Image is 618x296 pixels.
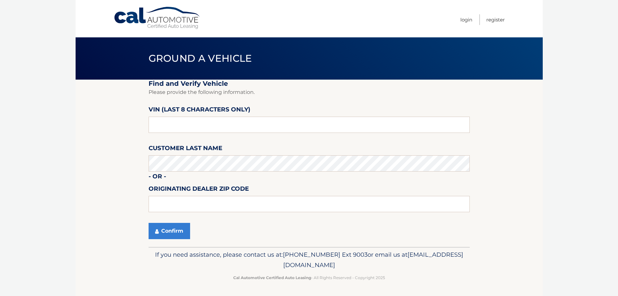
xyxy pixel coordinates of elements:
[486,14,505,25] a: Register
[114,6,201,30] a: Cal Automotive
[149,172,166,184] label: - or -
[149,223,190,239] button: Confirm
[149,143,222,155] label: Customer Last Name
[149,80,470,88] h2: Find and Verify Vehicle
[149,105,250,117] label: VIN (last 8 characters only)
[153,274,466,281] p: - All Rights Reserved - Copyright 2025
[283,251,368,258] span: [PHONE_NUMBER] Ext 9003
[149,184,249,196] label: Originating Dealer Zip Code
[149,88,470,97] p: Please provide the following information.
[460,14,472,25] a: Login
[153,250,466,270] p: If you need assistance, please contact us at: or email us at
[149,52,252,64] span: Ground a Vehicle
[233,275,311,280] strong: Cal Automotive Certified Auto Leasing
